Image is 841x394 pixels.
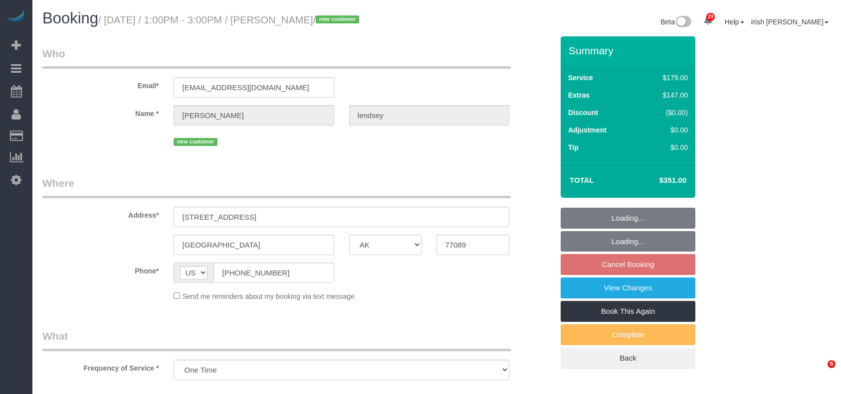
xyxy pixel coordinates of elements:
[725,18,744,26] a: Help
[42,9,98,27] span: Booking
[213,263,334,283] input: Phone*
[35,105,166,119] label: Name *
[568,73,593,83] label: Service
[568,90,590,100] label: Extras
[641,90,688,100] div: $147.00
[35,207,166,220] label: Address*
[568,142,579,152] label: Tip
[98,14,362,25] small: / [DATE] / 1:00PM - 3:00PM / [PERSON_NAME]
[641,142,688,152] div: $0.00
[568,125,607,135] label: Adjustment
[561,301,695,322] a: Book This Again
[42,176,511,198] legend: Where
[35,360,166,373] label: Frequency of Service *
[174,235,334,255] input: City*
[35,263,166,276] label: Phone*
[561,277,695,298] a: View Changes
[706,13,715,21] span: 29
[828,360,836,368] span: 5
[42,46,511,69] legend: Who
[641,108,688,118] div: ($0.00)
[174,138,217,146] span: new customer
[698,10,718,32] a: 29
[349,105,509,126] input: Last Name*
[641,125,688,135] div: $0.00
[568,108,598,118] label: Discount
[807,360,831,384] iframe: Intercom live chat
[174,105,334,126] input: First Name*
[6,10,26,24] img: Automaid Logo
[675,16,691,29] img: New interface
[174,77,334,98] input: Email*
[35,77,166,91] label: Email*
[436,235,509,255] input: Zip Code*
[561,348,695,369] a: Back
[641,73,688,83] div: $179.00
[313,14,363,25] span: /
[316,15,359,23] span: new customer
[660,18,691,26] a: Beta
[42,329,511,351] legend: What
[751,18,829,26] a: Irish [PERSON_NAME]
[570,176,594,184] strong: Total
[569,45,690,56] h3: Summary
[630,176,686,185] h4: $351.00
[182,292,355,300] span: Send me reminders about my booking via text message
